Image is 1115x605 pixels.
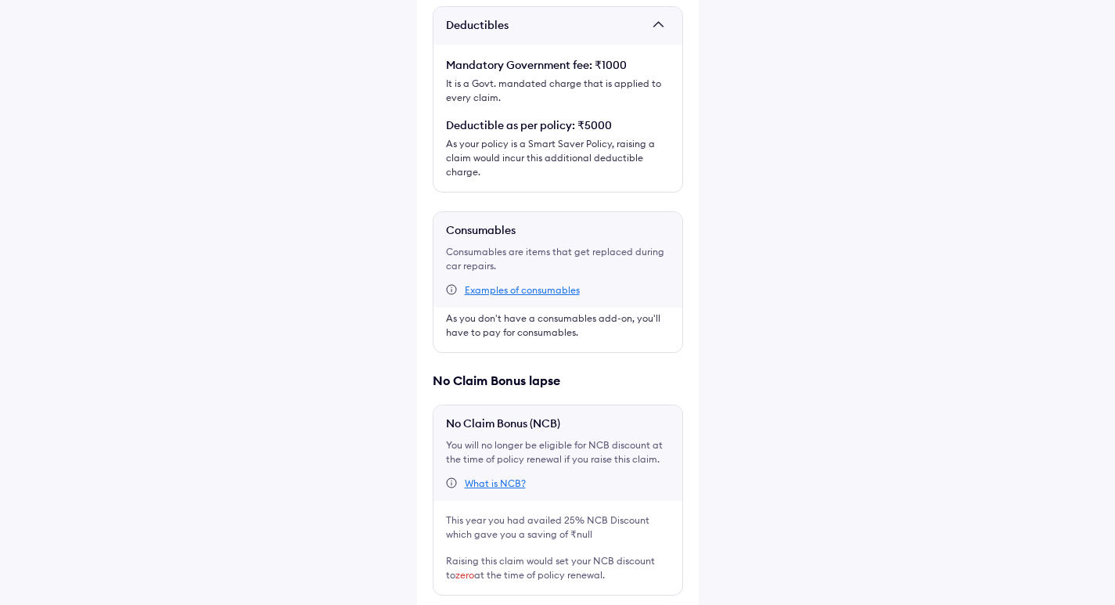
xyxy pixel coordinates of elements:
[446,312,670,340] div: As you don't have a consumables add-on, you'll have to pay for consumables.
[446,554,670,582] div: Raising this claim would set your NCB discount to at the time of policy renewal.
[446,57,670,73] div: Mandatory Government fee: ₹1000
[446,117,670,133] div: Deductible as per policy: ₹5000
[455,569,474,581] span: zero
[465,284,580,297] div: Examples of consumables
[446,513,670,542] div: This year you had availed 25% NCB Discount which gave you a saving of ₹null
[465,477,526,490] div: What is NCB?
[433,372,683,389] div: No Claim Bonus lapse
[446,77,670,105] div: It is a Govt. mandated charge that is applied to every claim.
[446,18,646,34] span: Deductibles
[446,137,670,179] div: As your policy is a Smart Saver Policy, raising a claim would incur this additional deductible ch...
